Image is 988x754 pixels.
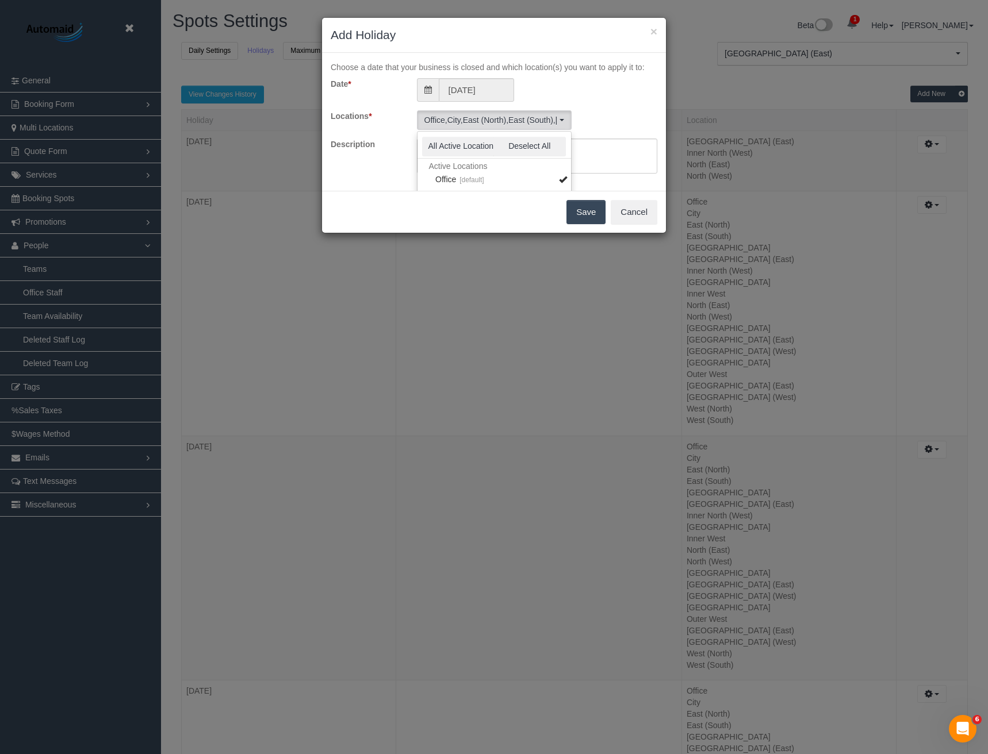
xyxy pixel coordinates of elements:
iframe: Intercom live chat [949,715,976,743]
label: Locations [322,110,408,122]
a: City [418,187,571,202]
span: 6 [972,715,982,724]
small: [default] [456,176,484,184]
input: Select date [439,78,514,102]
button: Save [566,200,606,224]
h3: Add Holiday [331,26,657,44]
button: Cancel [611,200,657,224]
span: Active Locations [418,158,571,174]
label: Description [322,139,408,150]
button: Deselect All [493,137,566,156]
label: Date [322,78,408,90]
button: Office,City,East (North),East (South),[GEOGRAPHIC_DATA],[GEOGRAPHIC_DATA] (East),Inner North (Wes... [417,110,572,130]
ol: Choose Locations [417,110,572,130]
button: × [650,25,657,37]
span: Office , City , East (North) , East (South) , [GEOGRAPHIC_DATA] , [GEOGRAPHIC_DATA] (East) , Inne... [424,114,557,126]
a: Office [418,172,571,187]
button: All Active Locations [422,137,495,156]
p: Choose a date that your business is closed and which location(s) you want to apply it to: [331,61,657,73]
